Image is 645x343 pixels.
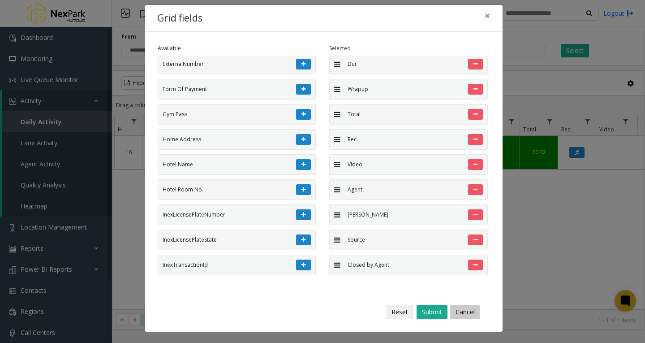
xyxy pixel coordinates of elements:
li: [PERSON_NAME] [329,204,488,225]
li: Gym Pass [158,104,316,125]
li: Rec. [329,129,488,150]
label: Selected [329,44,351,52]
li: Agent [329,179,488,200]
li: InexLicensePlateState [158,230,316,250]
li: Video [329,154,488,175]
label: Available [158,44,181,52]
li: Hotel Name [158,154,316,175]
button: Cancel [450,305,480,319]
li: ExternalNumber [158,54,316,74]
li: Home Address [158,129,316,150]
li: Form Of Payment [158,79,316,100]
li: InexTransactionId [158,255,316,275]
li: Closed by Agent [329,255,488,275]
li: InexLicensePlateNumber [158,204,316,225]
button: Submit [417,305,447,319]
li: Wrapup [329,79,488,100]
li: Total [329,104,488,125]
li: Hotel Room No. [158,179,316,200]
li: Source [329,230,488,250]
button: Reset [386,305,413,319]
li: Dur [329,54,488,74]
